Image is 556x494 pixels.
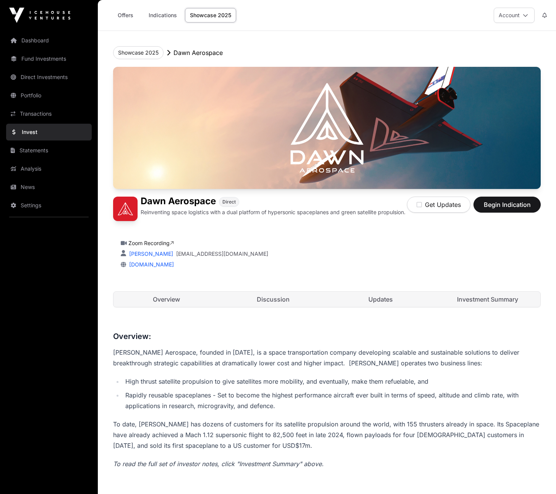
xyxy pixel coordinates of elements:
a: Direct Investments [6,69,92,86]
p: [PERSON_NAME] Aerospace, founded in [DATE], is a space transportation company developing scalable... [113,347,541,368]
img: Dawn Aerospace [113,67,541,189]
nav: Tabs [113,292,540,307]
h3: Overview: [113,330,541,342]
img: Dawn Aerospace [113,197,138,221]
button: Account [494,8,535,23]
a: Dashboard [6,32,92,49]
a: Indications [144,8,182,23]
a: [PERSON_NAME] [128,250,173,257]
a: Discussion [220,292,326,307]
a: Showcase 2025 [185,8,236,23]
a: Statements [6,142,92,159]
a: [EMAIL_ADDRESS][DOMAIN_NAME] [176,250,268,258]
li: Rapidly reusable spaceplanes - Set to become the highest performance aircraft ever built in terms... [123,390,541,411]
a: Offers [110,8,141,23]
button: Showcase 2025 [113,46,164,59]
button: Get Updates [407,197,470,213]
a: Updates [328,292,433,307]
a: Fund Investments [6,50,92,67]
a: Portfolio [6,87,92,104]
iframe: Chat Widget [518,457,556,494]
p: Reinventing space logistics with a dual platform of hypersonic spaceplanes and green satellite pr... [141,208,405,216]
a: Investment Summary [435,292,540,307]
li: High thrust satellite propulsion to give satellites more mobility, and eventually, make them refu... [123,376,541,387]
a: Invest [6,124,92,140]
em: To read the full set of investor notes, click "Investment Summary" above. [113,460,324,468]
a: Overview [113,292,219,307]
p: To date, [PERSON_NAME] has dozens of customers for its satellite propulsion around the world, wit... [113,419,541,451]
span: Begin Indication [483,200,531,209]
img: Icehouse Ventures Logo [9,8,70,23]
a: Zoom Recording [128,240,174,246]
p: Dawn Aerospace [173,48,223,57]
a: Settings [6,197,92,214]
a: Analysis [6,160,92,177]
a: News [6,179,92,195]
span: Direct [222,199,236,205]
a: [DOMAIN_NAME] [126,261,174,268]
a: Transactions [6,105,92,122]
h1: Dawn Aerospace [141,197,216,207]
button: Begin Indication [473,197,541,213]
a: Begin Indication [473,204,541,212]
